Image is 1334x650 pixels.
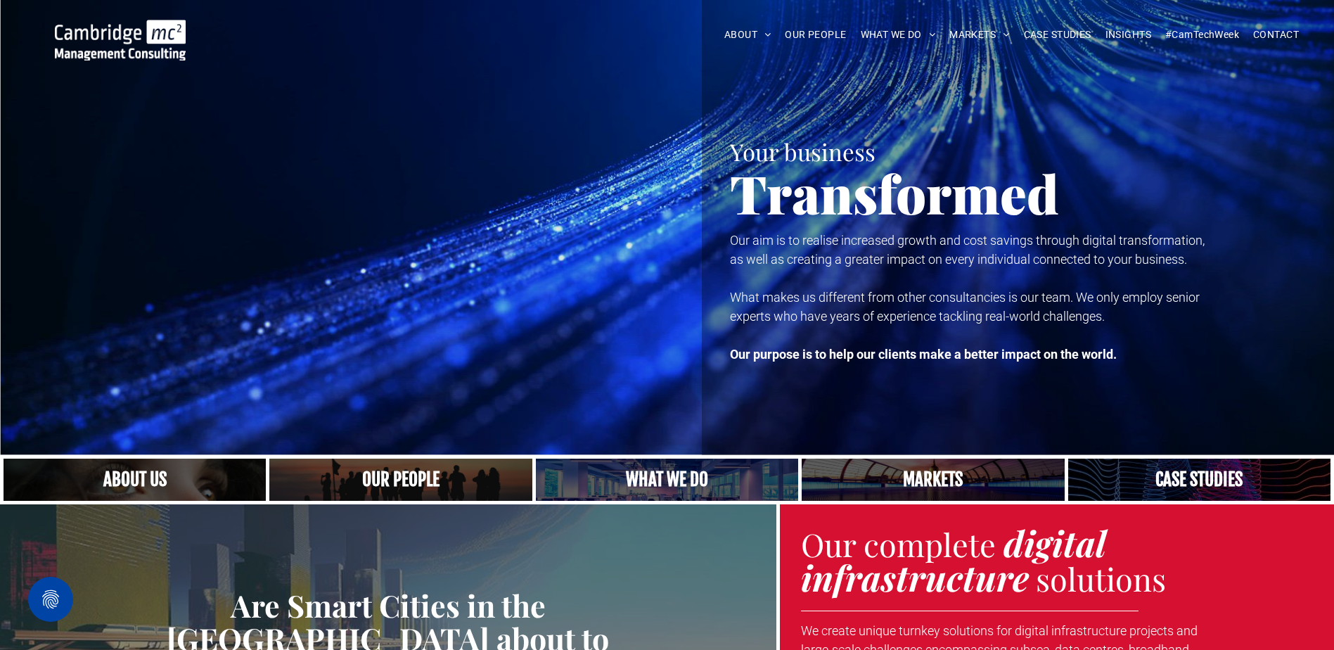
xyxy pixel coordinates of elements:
a: A crowd in silhouette at sunset, on a rise or lookout point [269,459,532,501]
img: Cambridge MC Logo [55,20,186,60]
span: Your business [730,136,876,167]
a: A yoga teacher lifting his whole body off the ground in the peacock pose [536,459,798,501]
span: Our complete [801,523,996,565]
a: INSIGHTS [1098,24,1158,46]
a: ABOUT [717,24,778,46]
a: #CamTechWeek [1158,24,1246,46]
span: Our aim is to realise increased growth and cost savings through digital transformation, as well a... [730,233,1205,267]
a: CASE STUDIES [1017,24,1098,46]
span: solutions [1036,557,1166,599]
a: OUR PEOPLE [778,24,853,46]
strong: digital [1003,519,1106,566]
strong: Our purpose is to help our clients make a better impact on the world. [730,347,1117,362]
a: WHAT WE DO [854,24,943,46]
span: Transformed [730,158,1059,228]
a: MARKETS [942,24,1016,46]
a: CONTACT [1246,24,1306,46]
strong: infrastructure [801,554,1029,601]
span: What makes us different from other consultancies is our team. We only employ senior experts who h... [730,290,1200,324]
a: Close up of woman's face, centered on her eyes [4,459,266,501]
